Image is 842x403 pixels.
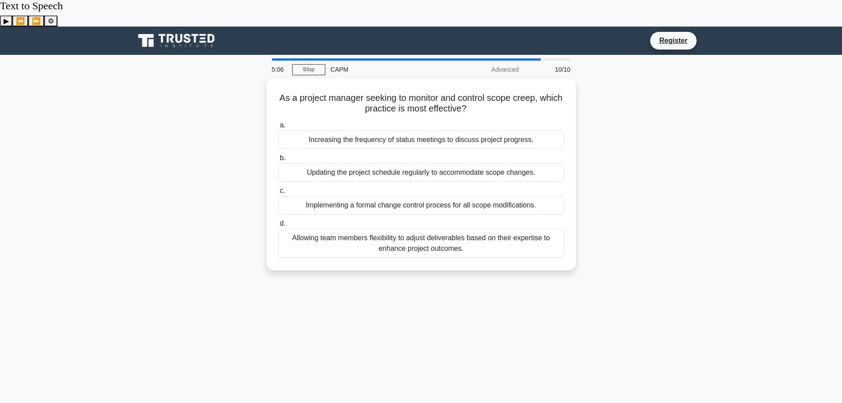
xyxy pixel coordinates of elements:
[267,61,292,78] div: 5:06
[280,121,286,129] span: a.
[12,15,28,27] button: Previous
[278,196,564,215] div: Implementing a formal change control process for all scope modifications.
[292,64,325,75] a: Stop
[278,130,564,149] div: Increasing the frequency of status meetings to discuss project progress.
[325,61,447,78] div: CAPM
[280,187,285,194] span: c.
[277,92,565,115] h5: As a project manager seeking to monitor and control scope creep, which practice is most effective?
[447,61,524,78] div: Advanced
[28,15,44,27] button: Forward
[44,15,57,27] button: Settings
[654,35,693,46] a: Register
[278,163,564,182] div: Updating the project schedule regularly to accommodate scope changes.
[278,229,564,258] div: Allowing team members flexibility to adjust deliverables based on their expertise to enhance proj...
[280,219,286,227] span: d.
[280,154,286,161] span: b.
[524,61,576,78] div: 10/10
